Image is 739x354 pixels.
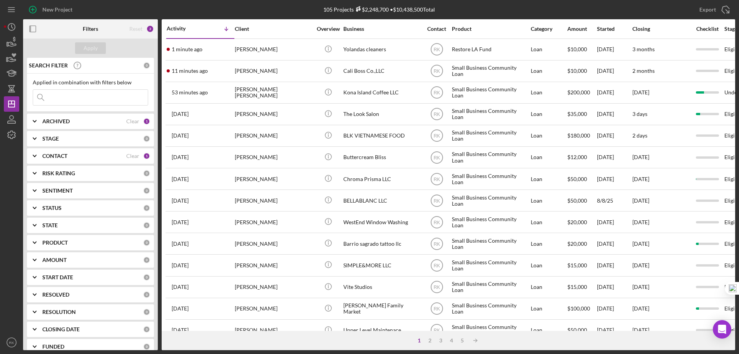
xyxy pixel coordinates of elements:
[42,222,58,228] b: STATE
[531,126,567,146] div: Loan
[235,299,312,319] div: [PERSON_NAME]
[597,104,632,124] div: [DATE]
[433,133,440,139] text: RK
[567,305,590,312] span: $100,000
[692,2,735,17] button: Export
[42,257,67,263] b: AMOUNT
[235,82,312,103] div: [PERSON_NAME] [PERSON_NAME]
[452,26,529,32] div: Product
[531,82,567,103] div: Loan
[567,111,587,117] span: $35,000
[126,153,139,159] div: Clear
[452,299,529,319] div: Small Business Community Loan
[597,147,632,168] div: [DATE]
[83,26,98,32] b: Filters
[567,132,590,139] span: $180,000
[597,212,632,232] div: [DATE]
[235,126,312,146] div: [PERSON_NAME]
[143,118,150,125] div: 1
[567,240,587,247] span: $20,000
[632,219,649,225] time: [DATE]
[433,285,440,290] text: RK
[632,262,649,268] time: [DATE]
[597,255,632,275] div: [DATE]
[531,169,567,189] div: Loan
[167,25,201,32] div: Activity
[129,26,142,32] div: Reset
[632,26,690,32] div: Closing
[531,320,567,341] div: Loan
[235,212,312,232] div: [PERSON_NAME]
[433,220,440,225] text: RK
[42,2,72,17] div: New Project
[531,147,567,168] div: Loan
[531,61,567,81] div: Loan
[452,212,529,232] div: Small Business Community Loan
[143,135,150,142] div: 0
[343,255,420,275] div: SIMPLE&MORE LLC
[235,26,312,32] div: Client
[567,176,587,182] span: $50,000
[172,241,189,247] time: 2025-07-29 18:28
[42,136,59,142] b: STAGE
[354,6,389,13] div: $2,248,700
[143,257,150,263] div: 0
[597,61,632,81] div: [DATE]
[343,169,420,189] div: Chroma Prisma LLC
[42,153,67,159] b: CONTACT
[597,26,632,32] div: Started
[531,212,567,232] div: Loan
[172,284,189,290] time: 2025-07-15 14:37
[343,299,420,319] div: [PERSON_NAME] Family Market
[433,198,440,203] text: RK
[531,104,567,124] div: Loan
[143,205,150,211] div: 0
[597,126,632,146] div: [DATE]
[567,219,587,225] span: $20,000
[531,299,567,319] div: Loan
[146,25,154,33] div: 2
[433,241,440,247] text: RK
[597,39,632,60] div: [DATE]
[23,2,80,17] button: New Project
[597,190,632,211] div: 8/8/25
[567,89,590,96] span: $200,000
[567,262,587,268] span: $15,000
[126,118,139,124] div: Clear
[235,169,312,189] div: [PERSON_NAME]
[632,154,649,160] time: [DATE]
[143,291,150,298] div: 0
[343,147,420,168] div: Buttercream Bliss
[343,26,420,32] div: Business
[343,212,420,232] div: WestEnd Window Washing
[343,126,420,146] div: BLK VIETNAMESE FOOD
[729,284,737,292] img: one_i.png
[29,62,68,69] b: SEARCH FILTER
[452,233,529,254] div: Small Business Community Loan
[143,239,150,246] div: 0
[323,6,435,13] div: 105 Projects • $10,438,500 Total
[143,222,150,229] div: 0
[691,26,724,32] div: Checklist
[343,61,420,81] div: Cali Boss Co.,LLC
[597,82,632,103] div: [DATE]
[452,147,529,168] div: Small Business Community Loan
[531,255,567,275] div: Loan
[172,111,189,117] time: 2025-08-28 19:20
[567,327,587,333] span: $50,000
[235,255,312,275] div: [PERSON_NAME]
[42,240,68,246] b: PRODUCT
[531,190,567,211] div: Loan
[433,90,440,96] text: RK
[235,61,312,81] div: [PERSON_NAME]
[235,104,312,124] div: [PERSON_NAME]
[343,104,420,124] div: The Look Salon
[75,42,106,54] button: Apply
[452,190,529,211] div: Small Business Community Loan
[143,274,150,281] div: 0
[343,320,420,341] div: Upper Level Maintenace
[632,89,649,96] time: [DATE]
[172,198,189,204] time: 2025-08-08 20:07
[457,337,468,344] div: 5
[343,39,420,60] div: Yolandas cleaners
